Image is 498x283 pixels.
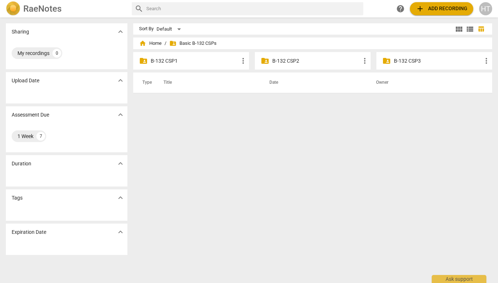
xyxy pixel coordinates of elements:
[115,192,126,203] button: Show more
[6,1,126,16] a: LogoRaeNotes
[396,4,405,13] span: help
[12,28,29,36] p: Sharing
[432,275,486,283] div: Ask support
[137,72,155,93] th: Type
[455,25,463,34] span: view_module
[12,194,23,202] p: Tags
[116,110,125,119] span: expand_more
[479,2,492,15] button: HT
[115,75,126,86] button: Show more
[115,26,126,37] button: Show more
[12,160,31,168] p: Duration
[52,49,61,58] div: 0
[394,2,407,15] a: Help
[261,56,269,65] span: folder_shared
[482,56,491,65] span: more_vert
[12,111,49,119] p: Assessment Due
[116,76,125,85] span: expand_more
[115,109,126,120] button: Show more
[23,4,62,14] h2: RaeNotes
[6,1,20,16] img: Logo
[157,23,183,35] div: Default
[17,133,33,140] div: 1 Week
[261,72,368,93] th: Date
[139,26,154,32] div: Sort By
[155,72,261,93] th: Title
[139,40,146,47] span: home
[410,2,473,15] button: Upload
[116,159,125,168] span: expand_more
[116,228,125,236] span: expand_more
[360,56,369,65] span: more_vert
[478,25,485,32] span: table_chart
[475,24,486,35] button: Table view
[165,41,166,46] span: /
[465,24,475,35] button: List view
[115,158,126,169] button: Show more
[139,40,162,47] span: Home
[116,27,125,36] span: expand_more
[12,228,46,236] p: Expiration Date
[416,4,467,13] span: Add recording
[382,56,391,65] span: folder_shared
[169,40,217,47] span: Basic B-132 CSPs
[115,227,126,237] button: Show more
[272,57,360,65] p: B-132 CSP2
[394,57,482,65] p: B-132 CSP3
[116,193,125,202] span: expand_more
[151,57,239,65] p: B-132 CSP1
[17,50,50,57] div: My recordings
[239,56,248,65] span: more_vert
[466,25,474,34] span: view_list
[454,24,465,35] button: Tile view
[146,3,360,15] input: Search
[36,132,45,141] div: 7
[135,4,143,13] span: search
[169,40,177,47] span: folder_shared
[139,56,148,65] span: folder_shared
[367,72,485,93] th: Owner
[12,77,39,84] p: Upload Date
[416,4,424,13] span: add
